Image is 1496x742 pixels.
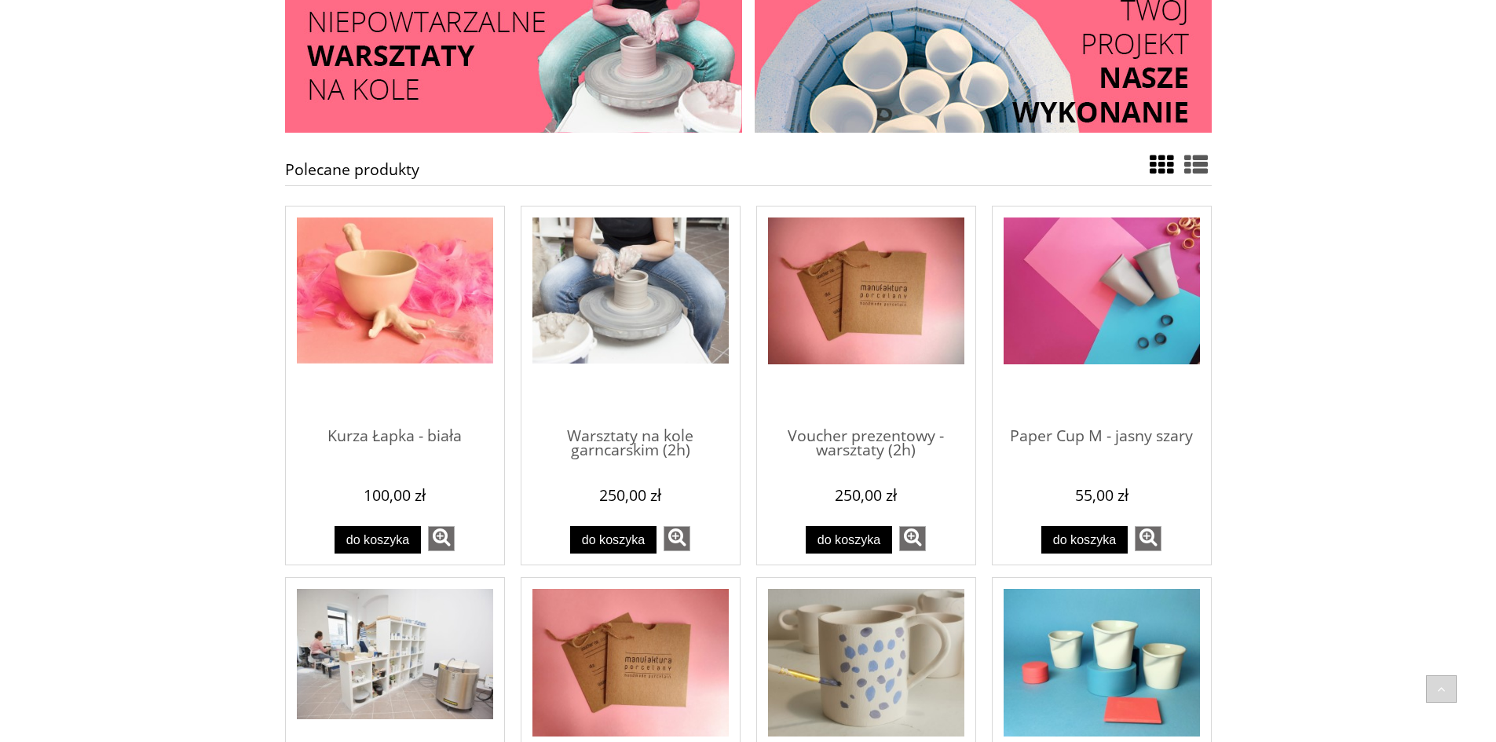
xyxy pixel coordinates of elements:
[335,526,421,554] button: Do koszyka Kurza Łapka - biała
[768,414,964,461] span: Voucher prezentowy - warsztaty (2h)
[1004,414,1200,461] span: Paper Cup M - jasny szary
[532,589,729,737] img: Voucher prezentowy - warsztaty (3h)
[599,484,661,506] em: 250,00 zł
[297,414,493,461] span: Kurza Łapka - biała
[532,217,729,414] a: Przejdź do produktu Warsztaty na kole garncarskim (2h)
[582,532,646,546] span: Do koszyka
[532,414,729,461] span: Warsztaty na kole garncarskim (2h)
[1004,217,1200,365] img: Paper Cup M - jasny szary
[346,532,410,546] span: Do koszyka
[1053,532,1117,546] span: Do koszyka
[1075,484,1128,506] em: 55,00 zł
[428,526,455,551] a: zobacz więcej
[806,526,892,554] button: Do koszyka Voucher prezentowy - warsztaty (2h)
[664,526,690,551] a: zobacz więcej
[570,526,657,554] button: Do koszyka Warsztaty na kole garncarskim (2h)
[768,589,964,737] img: Malowanie kubków / Pottery painting
[817,532,881,546] span: Do koszyka
[297,217,493,364] img: Kurza Łapka - biała
[1135,526,1161,551] a: zobacz więcej
[768,217,964,365] img: Voucher prezentowy - warsztaty (2h)
[532,414,729,476] a: Warsztaty na kole garncarskim (2h)
[532,217,729,364] img: Warsztaty na kole garncarskim (2h)
[1004,414,1200,476] a: Paper Cup M - jasny szary
[1004,217,1200,414] a: Przejdź do produktu Paper Cup M - jasny szary
[364,484,426,506] em: 100,00 zł
[768,217,964,414] a: Przejdź do produktu Voucher prezentowy - warsztaty (2h)
[297,414,493,476] a: Kurza Łapka - biała
[297,217,493,414] a: Przejdź do produktu Kurza Łapka - biała
[899,526,926,551] a: zobacz więcej
[297,589,493,719] img: Kurs ceramiczny (20h)
[835,484,897,506] em: 250,00 zł
[285,162,419,185] h1: Polecane produkty
[1041,526,1128,554] button: Do koszyka Paper Cup M - jasny szary
[1184,148,1208,181] a: Widok pełny
[1150,148,1173,181] a: Widok ze zdjęciem
[768,414,964,476] a: Voucher prezentowy - warsztaty (2h)
[1004,589,1200,737] img: Paper Cup S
